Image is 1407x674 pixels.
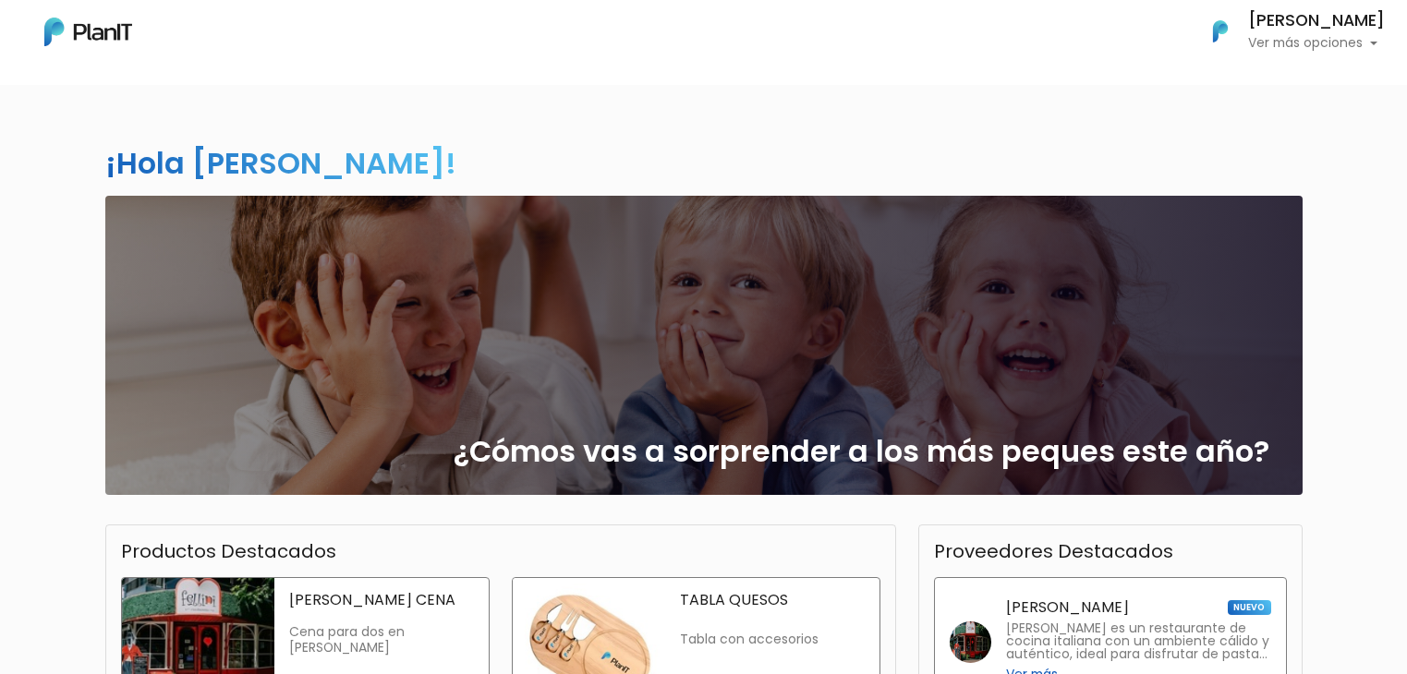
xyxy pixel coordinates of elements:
p: [PERSON_NAME] [1006,600,1129,615]
h6: [PERSON_NAME] [1248,13,1385,30]
p: Ver más opciones [1248,37,1385,50]
p: Cena para dos en [PERSON_NAME] [289,624,474,656]
p: TABLA QUESOS [680,593,865,608]
h2: ¿Cómos vas a sorprender a los más peques este año? [454,434,1269,469]
button: PlanIt Logo [PERSON_NAME] Ver más opciones [1189,7,1385,55]
h3: Productos Destacados [121,540,336,562]
img: PlanIt Logo [44,18,132,46]
p: Tabla con accesorios [680,632,865,647]
h3: Proveedores Destacados [934,540,1173,562]
p: [PERSON_NAME] CENA [289,593,474,608]
p: [PERSON_NAME] es un restaurante de cocina italiana con un ambiente cálido y auténtico, ideal para... [1006,622,1271,661]
span: NUEVO [1228,600,1270,615]
img: fellini [950,621,991,663]
h2: ¡Hola [PERSON_NAME]! [105,142,456,184]
img: PlanIt Logo [1200,11,1241,52]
